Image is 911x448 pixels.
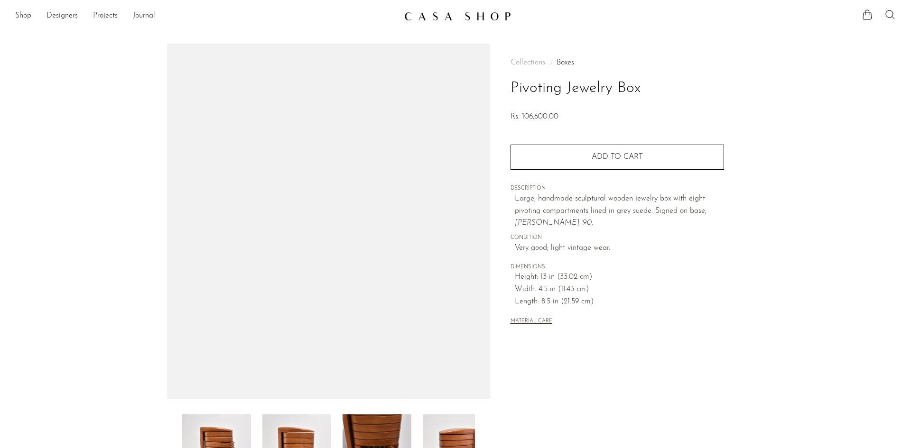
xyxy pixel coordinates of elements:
span: Length: 8.5 in (21.59 cm) [515,296,724,308]
em: [PERSON_NAME] '90. [515,219,593,227]
span: DIMENSIONS [511,263,724,272]
span: Very good; light vintage wear. [515,242,724,255]
nav: Desktop navigation [15,8,397,24]
button: Add to cart [511,145,724,169]
h1: Pivoting Jewelry Box [511,76,724,101]
a: Journal [133,10,155,22]
ul: NEW HEADER MENU [15,8,397,24]
nav: Breadcrumbs [511,59,724,66]
a: Boxes [557,59,574,66]
span: Add to cart [592,153,643,161]
span: CONDITION [511,234,724,242]
span: Height: 13 in (33.02 cm) [515,271,724,283]
span: DESCRIPTION [511,184,724,193]
button: MATERIAL CARE [511,318,552,325]
a: Projects [93,10,118,22]
span: Rs. 106,600.00 [511,113,558,120]
span: Width: 4.5 in (11.43 cm) [515,283,724,296]
a: Designers [46,10,78,22]
a: Shop [15,10,31,22]
span: Large, handmade sculptural wooden jewelry box with eight pivoting compartments lined in grey sued... [515,195,706,227]
span: Collections [511,59,545,66]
